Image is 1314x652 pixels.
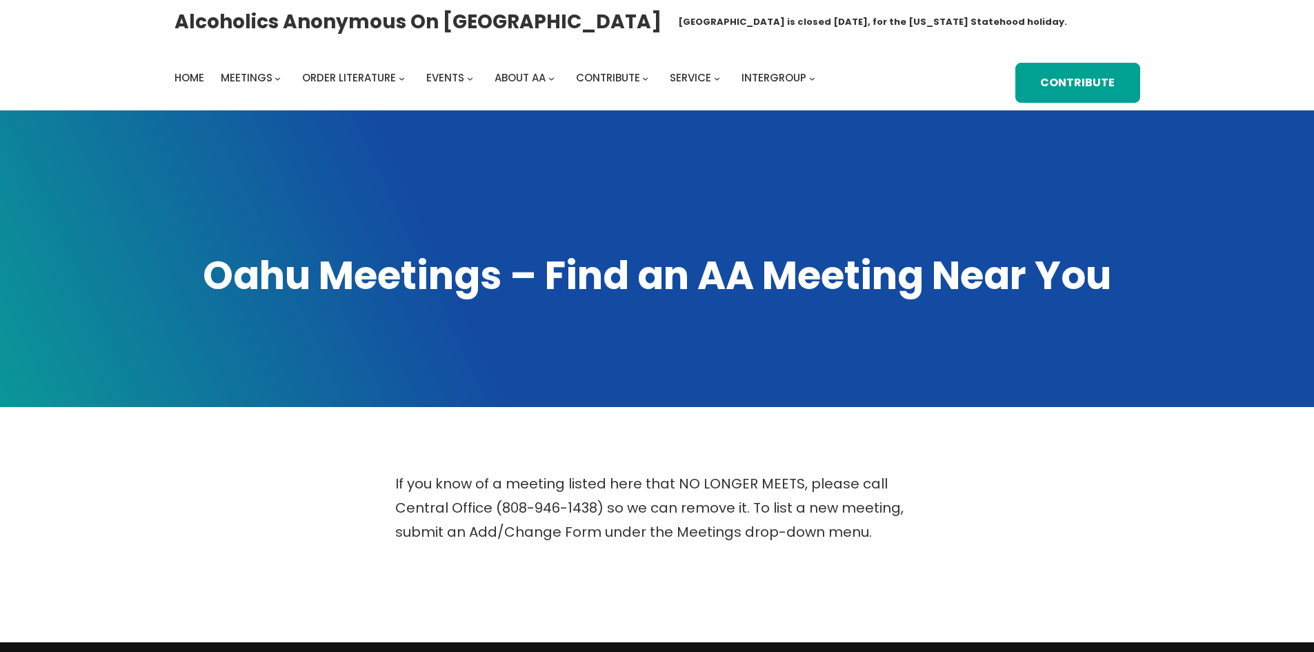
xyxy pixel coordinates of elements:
[642,75,648,81] button: Contribute submenu
[495,68,546,88] a: About AA
[670,68,711,88] a: Service
[275,75,281,81] button: Meetings submenu
[741,68,806,88] a: Intergroup
[741,70,806,85] span: Intergroup
[495,70,546,85] span: About AA
[426,70,464,85] span: Events
[670,70,711,85] span: Service
[467,75,473,81] button: Events submenu
[175,70,204,85] span: Home
[221,70,272,85] span: Meetings
[221,68,272,88] a: Meetings
[175,250,1140,302] h1: Oahu Meetings – Find an AA Meeting Near You
[175,68,204,88] a: Home
[426,68,464,88] a: Events
[548,75,555,81] button: About AA submenu
[399,75,405,81] button: Order Literature submenu
[714,75,720,81] button: Service submenu
[678,15,1067,29] h1: [GEOGRAPHIC_DATA] is closed [DATE], for the [US_STATE] Statehood holiday.
[576,70,640,85] span: Contribute
[395,472,919,544] p: If you know of a meeting listed here that NO LONGER MEETS, please call Central Office (808-946-14...
[175,68,820,88] nav: Intergroup
[1015,63,1139,103] a: Contribute
[175,5,661,39] a: Alcoholics Anonymous on [GEOGRAPHIC_DATA]
[576,68,640,88] a: Contribute
[302,70,396,85] span: Order Literature
[809,75,815,81] button: Intergroup submenu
